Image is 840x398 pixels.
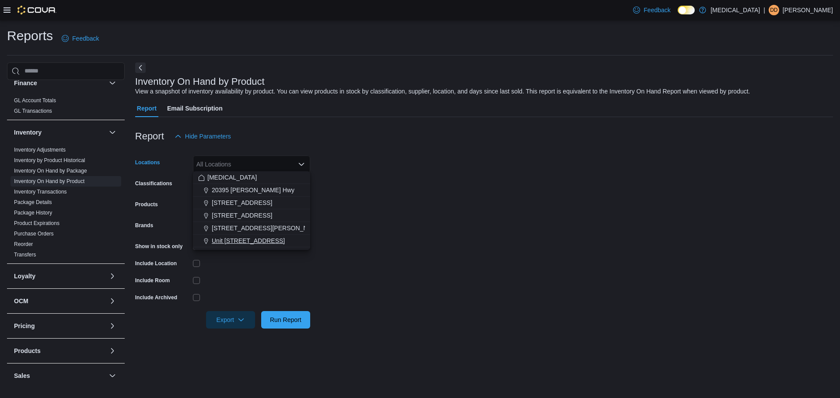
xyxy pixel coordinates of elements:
button: Finance [107,78,118,88]
a: Inventory Transactions [14,189,67,195]
a: Package Details [14,199,52,205]
span: [STREET_ADDRESS] [212,198,272,207]
span: Dark Mode [678,14,678,15]
a: Reorder [14,241,33,247]
span: Hide Parameters [185,132,231,141]
div: Finance [7,95,125,120]
span: GL Transactions [14,107,52,114]
button: Finance [14,79,105,87]
input: Dark Mode [678,6,695,14]
button: [STREET_ADDRESS] [193,197,310,209]
a: Inventory Adjustments [14,147,66,153]
a: Inventory On Hand by Product [14,178,84,184]
div: Diego de Azevedo [769,5,779,15]
button: Sales [107,370,118,381]
div: View a snapshot of inventory availability by product. You can view products in stock by classific... [135,87,750,96]
button: [MEDICAL_DATA] [193,171,310,184]
h3: Inventory [14,128,42,137]
label: Include Archived [135,294,177,301]
h3: Loyalty [14,272,35,280]
h3: OCM [14,297,28,305]
label: Show in stock only [135,243,183,250]
h3: Inventory On Hand by Product [135,76,265,87]
button: 20395 [PERSON_NAME] Hwy [193,184,310,197]
a: Inventory On Hand by Package [14,168,87,174]
span: Feedback [72,34,99,43]
button: Run Report [261,311,310,329]
span: GL Account Totals [14,97,56,104]
button: Inventory [107,127,118,138]
span: [STREET_ADDRESS][PERSON_NAME] [212,224,323,232]
button: Hide Parameters [171,128,234,145]
button: Close list of options [298,161,305,168]
label: Classifications [135,180,172,187]
button: Sales [14,371,105,380]
span: Report [137,100,157,117]
span: Run Report [270,315,301,324]
span: Email Subscription [167,100,223,117]
h3: Finance [14,79,37,87]
label: Locations [135,159,160,166]
span: Inventory Adjustments [14,146,66,153]
label: Include Location [135,260,177,267]
span: Export [211,311,250,329]
span: [STREET_ADDRESS] [212,211,272,220]
a: Transfers [14,252,36,258]
span: 20395 [PERSON_NAME] Hwy [212,186,294,194]
button: [STREET_ADDRESS] [193,209,310,222]
a: Product Expirations [14,220,59,226]
button: Loyalty [14,272,105,280]
button: OCM [107,296,118,306]
span: Package History [14,209,52,216]
label: Brands [135,222,153,229]
span: Transfers [14,251,36,258]
h1: Reports [7,27,53,45]
button: Inventory [14,128,105,137]
span: Inventory Transactions [14,188,67,195]
div: Choose from the following options [193,171,310,247]
label: Products [135,201,158,208]
p: | [763,5,765,15]
span: Inventory On Hand by Package [14,167,87,174]
span: [MEDICAL_DATA] [207,173,257,182]
span: Feedback [644,6,670,14]
button: OCM [14,297,105,305]
a: GL Transactions [14,108,52,114]
img: Cova [17,6,56,14]
button: Next [135,62,146,73]
h3: Pricing [14,322,35,330]
p: [MEDICAL_DATA] [710,5,760,15]
span: Purchase Orders [14,230,54,237]
button: Export [206,311,255,329]
span: Dd [770,5,777,15]
h3: Products [14,346,41,355]
h3: Sales [14,371,30,380]
button: Products [107,346,118,356]
a: Feedback [630,1,674,19]
a: Package History [14,210,52,216]
p: [PERSON_NAME] [783,5,833,15]
span: Unit [STREET_ADDRESS] [212,236,285,245]
button: Pricing [14,322,105,330]
button: Products [14,346,105,355]
button: Unit [STREET_ADDRESS] [193,235,310,247]
a: GL Account Totals [14,97,56,104]
div: Inventory [7,145,125,263]
a: Purchase Orders [14,231,54,237]
label: Include Room [135,277,170,284]
button: Loyalty [107,271,118,281]
h3: Report [135,131,164,142]
button: Pricing [107,321,118,331]
button: [STREET_ADDRESS][PERSON_NAME] [193,222,310,235]
a: Feedback [58,30,102,47]
a: Inventory by Product Historical [14,157,85,163]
